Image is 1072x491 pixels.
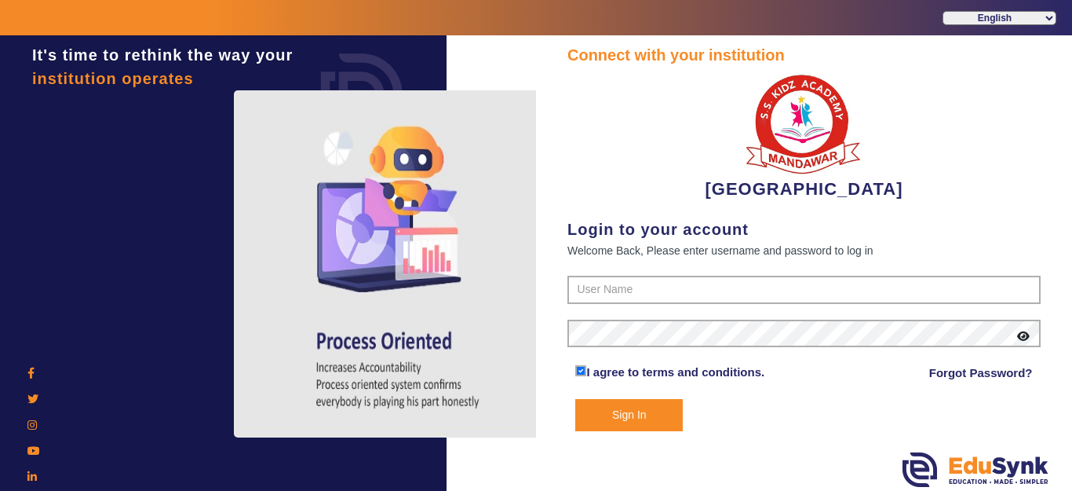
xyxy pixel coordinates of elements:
div: [GEOGRAPHIC_DATA] [567,67,1041,202]
div: Welcome Back, Please enter username and password to log in [567,241,1041,260]
img: login.png [303,35,421,153]
button: Sign In [575,399,683,431]
input: User Name [567,276,1041,304]
div: Login to your account [567,218,1041,241]
img: edusynk.png [902,453,1048,487]
img: b9104f0a-387a-4379-b368-ffa933cda262 [745,67,862,176]
span: It's time to rethink the way your [32,46,293,64]
a: I agree to terms and conditions. [586,365,764,379]
img: login4.png [234,90,563,438]
span: institution operates [32,70,194,87]
div: Connect with your institution [567,43,1041,67]
a: Forgot Password? [929,364,1033,383]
